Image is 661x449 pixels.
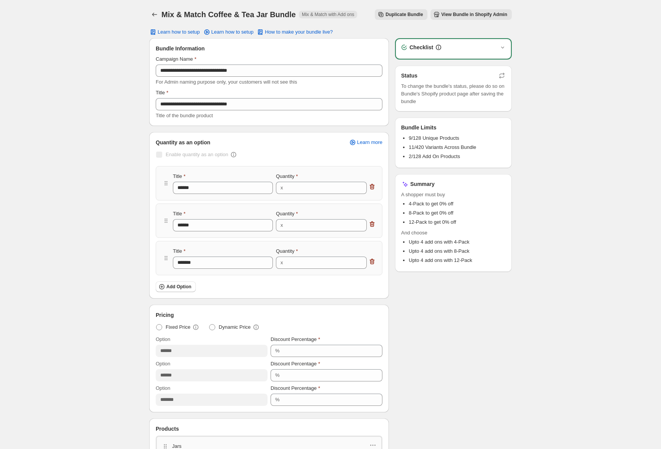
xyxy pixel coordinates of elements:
span: For Admin naming purpose only, your customers will not see this [156,79,297,85]
button: How to make your bundle live? [252,27,337,37]
a: Learn more [344,137,387,148]
label: Title [173,173,185,180]
li: 8-Pack to get 0% off [409,209,506,217]
span: Products [156,425,179,433]
span: Dynamic Price [219,323,251,331]
h1: Mix & Match Coffee & Tea Jar Bundle [161,10,296,19]
label: Discount Percentage [271,384,320,392]
button: Learn how to setup [145,27,205,37]
span: How to make your bundle live? [265,29,333,35]
button: Back [149,9,160,20]
span: Mix & Match with Add ons [302,11,354,18]
label: Quantity [276,173,298,180]
span: Learn how to setup [211,29,254,35]
label: Option [156,336,170,343]
a: Learn how to setup [198,27,258,37]
button: Duplicate Bundle [375,9,427,20]
div: x [281,184,283,192]
li: 12-Pack to get 0% off [409,218,506,226]
span: 9/128 Unique Products [409,135,459,141]
h3: Checklist [409,44,433,51]
span: Learn more [357,139,382,145]
li: Upto 4 add ons with 8-Pack [409,247,506,255]
label: Campaign Name [156,55,197,63]
h3: Bundle Limits [401,124,437,131]
span: To change the bundle's status, please do so on Bundle's Shopify product page after saving the bundle [401,82,506,105]
span: Title of the bundle product [156,113,213,118]
label: Quantity [276,247,298,255]
li: Upto 4 add ons with 12-Pack [409,257,506,264]
span: Fixed Price [166,323,190,331]
span: Duplicate Bundle [385,11,423,18]
span: 2/128 Add On Products [409,153,460,159]
label: Discount Percentage [271,336,320,343]
span: View Bundle in Shopify Admin [441,11,507,18]
span: 11/420 Variants Across Bundle [409,144,476,150]
span: Quantity as an option [156,139,210,146]
label: Title [173,210,185,218]
label: Discount Percentage [271,360,320,368]
label: Quantity [276,210,298,218]
button: Add Option [156,281,196,292]
span: And choose [401,229,506,237]
li: Upto 4 add ons with 4-Pack [409,238,506,246]
span: Add Option [166,284,191,290]
span: Bundle Information [156,45,205,52]
span: Pricing [156,311,174,319]
div: x [281,221,283,229]
label: Title [156,89,168,97]
div: % [275,396,280,404]
label: Option [156,360,170,368]
label: Option [156,384,170,392]
span: Enable quantity as an option [166,152,228,157]
div: % [275,371,280,379]
button: View Bundle in Shopify Admin [430,9,512,20]
span: A shopper must buy [401,191,506,199]
div: x [281,259,283,266]
div: % [275,347,280,355]
h3: Summary [410,180,435,188]
h3: Status [401,72,418,79]
label: Title [173,247,185,255]
li: 4-Pack to get 0% off [409,200,506,208]
span: Learn how to setup [158,29,200,35]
